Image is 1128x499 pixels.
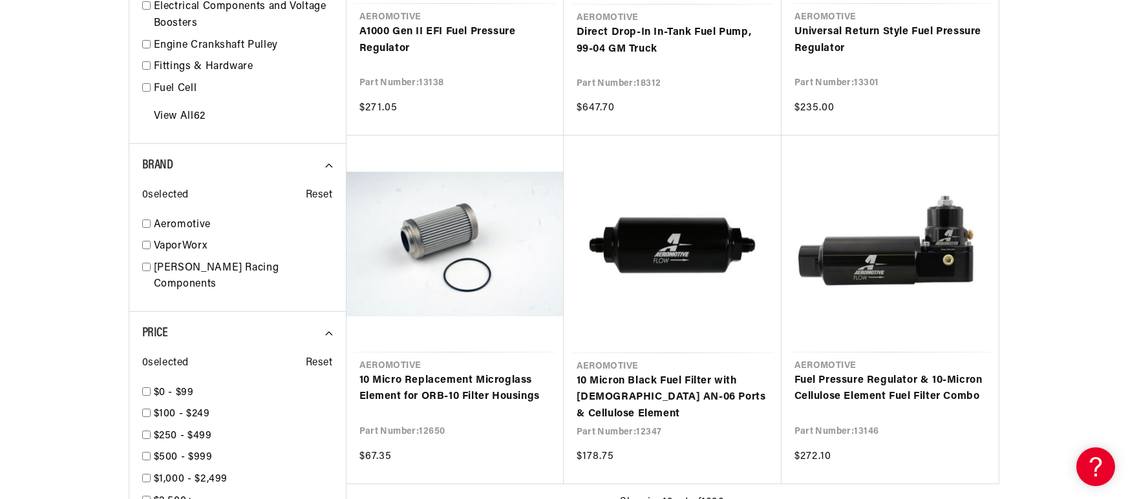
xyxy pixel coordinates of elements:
[154,474,228,484] span: $1,000 - $2,499
[142,159,173,172] span: Brand
[142,187,189,204] span: 0 selected
[154,37,333,54] a: Engine Crankshaft Pulley
[154,409,210,419] span: $100 - $249
[306,355,333,372] span: Reset
[359,24,551,57] a: A1000 Gen II EFI Fuel Pressure Regulator
[154,260,333,293] a: [PERSON_NAME] Racing Components
[142,355,189,372] span: 0 selected
[154,59,333,76] a: Fittings & Hardware
[154,238,333,255] a: VaporWorx
[154,387,194,398] span: $0 - $99
[154,108,206,125] a: View All 62
[794,24,986,57] a: Universal Return Style Fuel Pressure Regulator
[154,452,213,462] span: $500 - $999
[577,373,769,423] a: 10 Micron Black Fuel Filter with [DEMOGRAPHIC_DATA] AN-06 Ports & Cellulose Element
[154,81,333,97] a: Fuel Cell
[794,372,986,405] a: Fuel Pressure Regulator & 10-Micron Cellulose Element Fuel Filter Combo
[577,25,769,57] a: Direct Drop-In In-Tank Fuel Pump, 99-04 GM Truck
[154,217,333,234] a: Aeromotive
[306,187,333,204] span: Reset
[142,327,168,340] span: Price
[359,372,551,405] a: 10 Micro Replacement Microglass Element for ORB-10 Filter Housings
[154,431,212,441] span: $250 - $499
